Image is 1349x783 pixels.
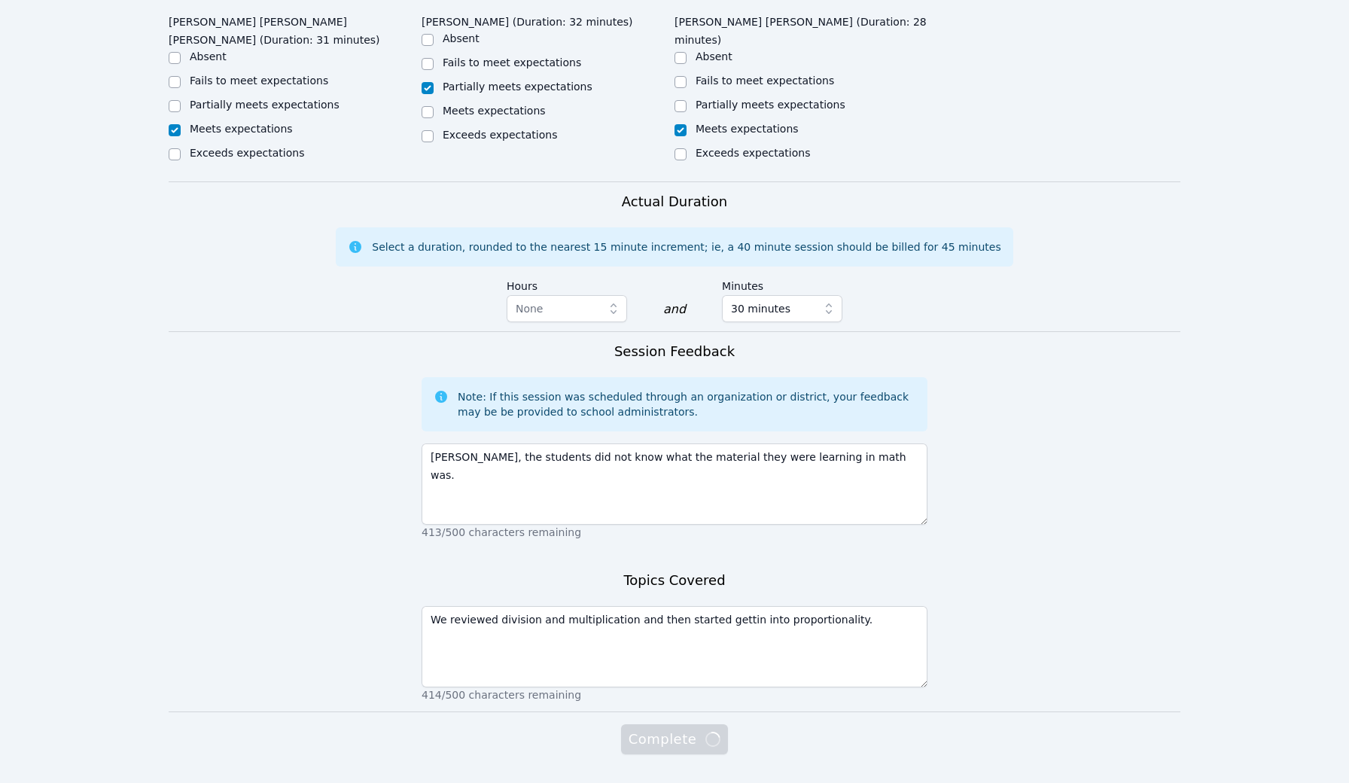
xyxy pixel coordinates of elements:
[190,99,340,111] label: Partially meets expectations
[443,105,546,117] label: Meets expectations
[731,300,790,318] span: 30 minutes
[614,341,735,362] h3: Session Feedback
[169,8,422,49] legend: [PERSON_NAME] [PERSON_NAME] [PERSON_NAME] (Duration: 31 minutes)
[422,8,633,31] legend: [PERSON_NAME] (Duration: 32 minutes)
[443,56,581,69] label: Fails to meet expectations
[507,295,627,322] button: None
[422,687,927,702] p: 414/500 characters remaining
[443,129,557,141] label: Exceeds expectations
[696,50,732,62] label: Absent
[696,123,799,135] label: Meets expectations
[722,295,842,322] button: 30 minutes
[621,724,728,754] button: Complete
[190,123,293,135] label: Meets expectations
[516,303,544,315] span: None
[443,32,480,44] label: Absent
[190,75,328,87] label: Fails to meet expectations
[696,99,845,111] label: Partially meets expectations
[190,147,304,159] label: Exceeds expectations
[190,50,227,62] label: Absent
[663,300,686,318] div: and
[696,147,810,159] label: Exceeds expectations
[696,75,834,87] label: Fails to meet expectations
[372,239,1000,254] div: Select a duration, rounded to the nearest 15 minute increment; ie, a 40 minute session should be ...
[623,570,725,591] h3: Topics Covered
[422,525,927,540] p: 413/500 characters remaining
[674,8,927,49] legend: [PERSON_NAME] [PERSON_NAME] (Duration: 28 minutes)
[422,443,927,525] textarea: [PERSON_NAME], the students did not know what the material they were learning in math was.
[622,191,727,212] h3: Actual Duration
[507,273,627,295] label: Hours
[443,81,592,93] label: Partially meets expectations
[629,729,720,750] span: Complete
[422,606,927,687] textarea: We reviewed division and multiplication and then started gettin into proportionality.
[458,389,915,419] div: Note: If this session was scheduled through an organization or district, your feedback may be be ...
[722,273,842,295] label: Minutes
